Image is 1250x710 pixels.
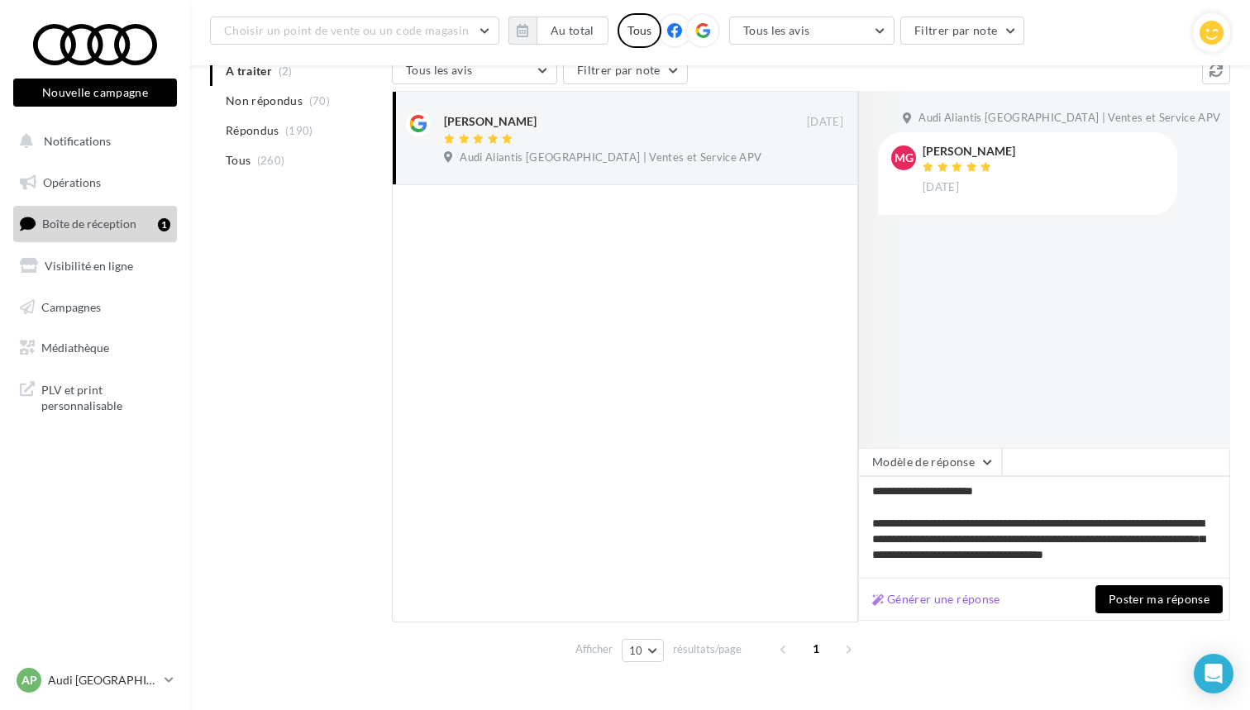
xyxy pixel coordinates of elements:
a: Boîte de réception1 [10,206,180,241]
div: [PERSON_NAME] [923,145,1015,157]
button: 10 [622,639,664,662]
a: Visibilité en ligne [10,249,180,284]
button: Notifications [10,124,174,159]
span: PLV et print personnalisable [41,379,170,414]
span: Tous [226,152,250,169]
span: (190) [285,124,313,137]
button: Générer une réponse [866,589,1007,609]
span: Choisir un point de vente ou un code magasin [224,23,469,37]
a: PLV et print personnalisable [10,372,180,421]
a: Opérations [10,165,180,200]
span: mG [895,150,914,166]
span: (260) [257,154,285,167]
span: AP [21,672,37,689]
div: Tous [618,13,661,48]
span: Boîte de réception [42,217,136,231]
span: Tous les avis [743,23,810,37]
div: [PERSON_NAME] [444,113,537,130]
span: Tous les avis [406,63,473,77]
span: Non répondus [226,93,303,109]
span: Visibilité en ligne [45,259,133,273]
button: Poster ma réponse [1095,585,1223,613]
p: Audi [GEOGRAPHIC_DATA] 15 [48,672,158,689]
span: [DATE] [923,180,959,195]
button: Au total [537,17,608,45]
a: Médiathèque [10,331,180,365]
span: [DATE] [807,115,843,130]
span: Médiathèque [41,341,109,355]
span: (70) [309,94,330,107]
button: Filtrer par note [563,56,688,84]
div: Open Intercom Messenger [1194,654,1233,693]
div: 1 [158,218,170,231]
button: Tous les avis [729,17,895,45]
span: Opérations [43,175,101,189]
span: Afficher [575,641,613,657]
a: AP Audi [GEOGRAPHIC_DATA] 15 [13,665,177,696]
button: Au total [508,17,608,45]
span: résultats/page [673,641,742,657]
span: 10 [629,644,643,657]
button: Modèle de réponse [858,448,1002,476]
button: Nouvelle campagne [13,79,177,107]
button: Filtrer par note [900,17,1025,45]
a: Campagnes [10,290,180,325]
button: Choisir un point de vente ou un code magasin [210,17,499,45]
span: 1 [803,636,829,662]
span: Audi Aliantis [GEOGRAPHIC_DATA] | Ventes et Service APV [460,150,761,165]
span: Répondus [226,122,279,139]
button: Tous les avis [392,56,557,84]
span: Campagnes [41,299,101,313]
span: Notifications [44,134,111,148]
span: Audi Aliantis [GEOGRAPHIC_DATA] | Ventes et Service APV [918,111,1220,126]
